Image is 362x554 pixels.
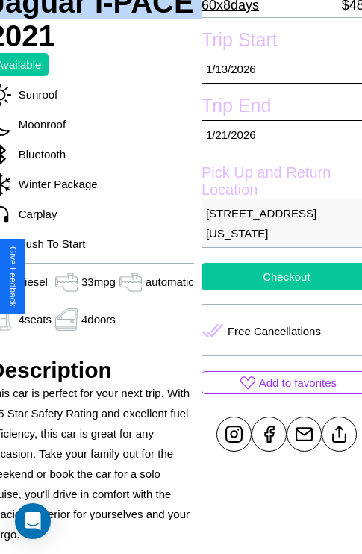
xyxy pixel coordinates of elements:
[146,272,194,292] p: automatic
[11,84,58,105] p: Sunroof
[7,246,18,307] div: Give Feedback
[81,309,116,329] p: 4 doors
[11,174,98,194] p: Winter Package
[52,308,81,331] img: gas
[52,271,81,293] img: gas
[15,503,51,539] div: Open Intercom Messenger
[11,234,86,254] p: Push To Start
[19,309,52,329] p: 4 seats
[259,373,337,393] p: Add to favorites
[19,272,48,292] p: diesel
[81,272,116,292] p: 33 mpg
[116,271,146,293] img: gas
[11,204,57,224] p: Carplay
[11,114,66,134] p: Moonroof
[228,321,321,341] p: Free Cancellations
[11,144,66,164] p: Bluetooth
